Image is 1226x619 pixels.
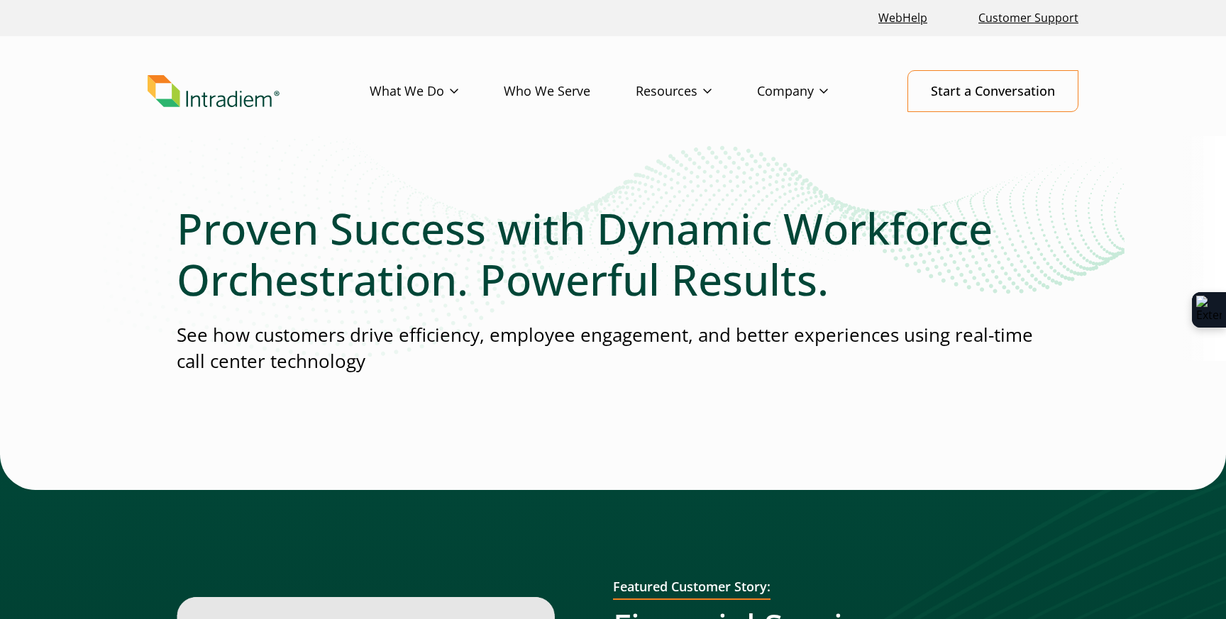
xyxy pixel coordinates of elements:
[636,71,757,112] a: Resources
[613,579,771,601] h2: Featured Customer Story:
[907,70,1078,112] a: Start a Conversation
[1196,296,1222,324] img: Extension Icon
[148,75,370,108] a: Link to homepage of Intradiem
[504,71,636,112] a: Who We Serve
[177,322,1049,375] p: See how customers drive efficiency, employee engagement, and better experiences using real-time c...
[177,203,1049,305] h1: Proven Success with Dynamic Workforce Orchestration. Powerful Results.
[973,3,1084,33] a: Customer Support
[370,71,504,112] a: What We Do
[757,71,873,112] a: Company
[873,3,933,33] a: Link opens in a new window
[148,75,280,108] img: Intradiem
